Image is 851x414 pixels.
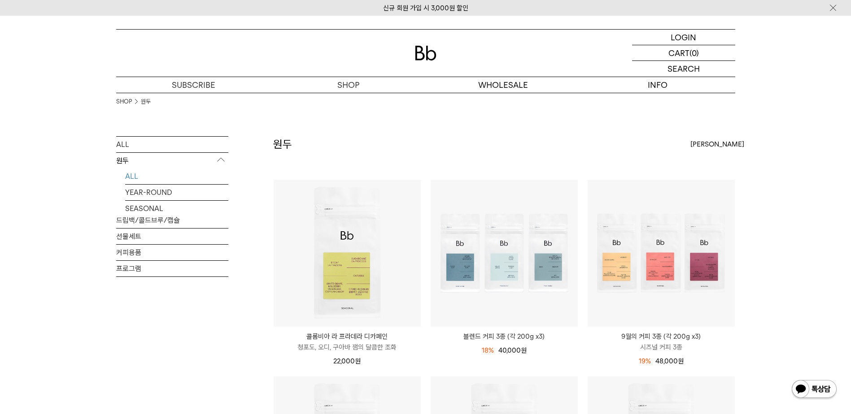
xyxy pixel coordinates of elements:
a: ALL [116,137,228,152]
a: SUBSCRIBE [116,77,271,93]
p: CART [668,45,690,60]
a: SHOP [116,97,132,106]
a: SHOP [271,77,426,93]
a: ALL [125,168,228,184]
a: SEASONAL [125,201,228,216]
p: SEARCH [668,61,700,77]
a: YEAR-ROUND [125,185,228,200]
p: 콜롬비아 라 프라데라 디카페인 [274,331,421,342]
div: 18% [482,345,494,356]
a: 블렌드 커피 3종 (각 200g x3) [431,331,578,342]
span: 원 [521,346,527,354]
p: 시즈널 커피 3종 [588,342,735,353]
a: 커피용품 [116,245,228,260]
a: 원두 [141,97,151,106]
h2: 원두 [273,137,292,152]
a: 선물세트 [116,229,228,244]
div: 19% [639,356,651,367]
span: 원 [355,357,361,365]
img: 로고 [415,46,436,60]
img: 블렌드 커피 3종 (각 200g x3) [431,180,578,327]
a: 9월의 커피 3종 (각 200g x3) 시즈널 커피 3종 [588,331,735,353]
img: 9월의 커피 3종 (각 200g x3) [588,180,735,327]
img: 콜롬비아 라 프라데라 디카페인 [274,180,421,327]
a: LOGIN [632,30,735,45]
p: LOGIN [671,30,696,45]
span: 48,000 [655,357,684,365]
a: 드립백/콜드브루/캡슐 [116,212,228,228]
p: INFO [580,77,735,93]
span: [PERSON_NAME] [690,139,744,150]
p: WHOLESALE [426,77,580,93]
img: 카카오톡 채널 1:1 채팅 버튼 [791,379,838,401]
p: (0) [690,45,699,60]
p: 청포도, 오디, 구아바 잼의 달콤한 조화 [274,342,421,353]
a: 프로그램 [116,261,228,276]
a: 신규 회원 가입 시 3,000원 할인 [383,4,468,12]
span: 원 [678,357,684,365]
p: 원두 [116,153,228,169]
a: CART (0) [632,45,735,61]
p: 9월의 커피 3종 (각 200g x3) [588,331,735,342]
a: 콜롬비아 라 프라데라 디카페인 청포도, 오디, 구아바 잼의 달콤한 조화 [274,331,421,353]
span: 40,000 [498,346,527,354]
span: 22,000 [333,357,361,365]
